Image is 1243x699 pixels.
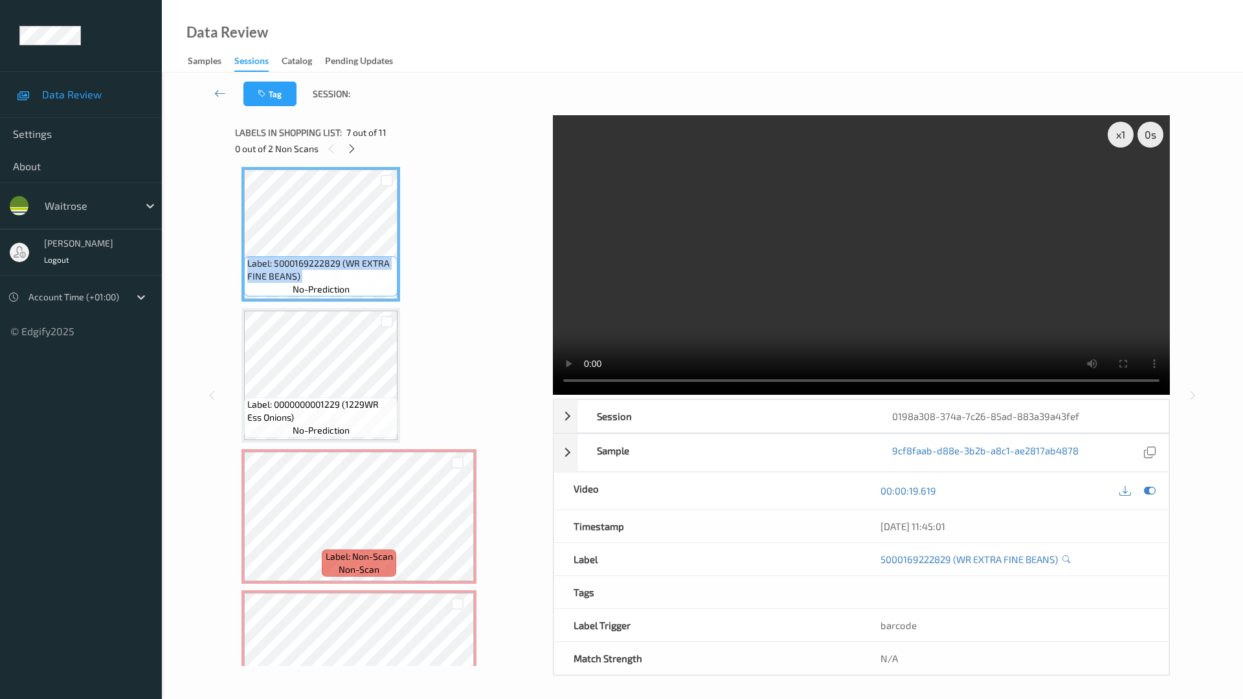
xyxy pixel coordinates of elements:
span: no-prediction [293,424,350,437]
div: Tags [554,576,862,608]
span: Session: [313,87,350,100]
span: non-scan [339,563,379,576]
span: Label: 5000169222829 (WR EXTRA FINE BEANS) [247,257,394,283]
a: 9cf8faab-d88e-3b2b-a8c1-ae2817ab4878 [892,444,1079,461]
div: Samples [188,54,221,71]
div: Timestamp [554,510,862,542]
a: Samples [188,52,234,71]
div: Sample [577,434,873,471]
div: Session0198a308-374a-7c26-85ad-883a39a43fef [554,399,1169,433]
div: Video [554,472,862,509]
div: N/A [861,642,1169,674]
div: 0198a308-374a-7c26-85ad-883a39a43fef [873,400,1169,432]
div: Session [577,400,873,432]
button: Tag [243,82,297,106]
div: Pending Updates [325,54,393,71]
a: Catalog [282,52,325,71]
a: 5000169222829 (WR EXTRA FINE BEANS) [880,553,1058,566]
div: 0 s [1137,122,1163,148]
a: 00:00:19.619 [880,484,936,497]
a: Pending Updates [325,52,406,71]
span: Labels in shopping list: [235,126,342,139]
div: Sessions [234,54,269,72]
a: Sessions [234,52,282,72]
span: 7 out of 11 [346,126,386,139]
div: barcode [861,609,1169,641]
div: [DATE] 11:45:01 [880,520,1149,533]
div: 0 out of 2 Non Scans [235,140,544,157]
span: Label: Non-Scan [326,550,393,563]
span: no-prediction [293,283,350,296]
div: Data Review [186,26,268,39]
div: x 1 [1108,122,1134,148]
div: Match Strength [554,642,862,674]
span: Label: 0000000001229 (1229WR Ess Onions) [247,398,394,424]
div: Label [554,543,862,575]
div: Sample9cf8faab-d88e-3b2b-a8c1-ae2817ab4878 [554,434,1169,472]
div: Label Trigger [554,609,862,641]
div: Catalog [282,54,312,71]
